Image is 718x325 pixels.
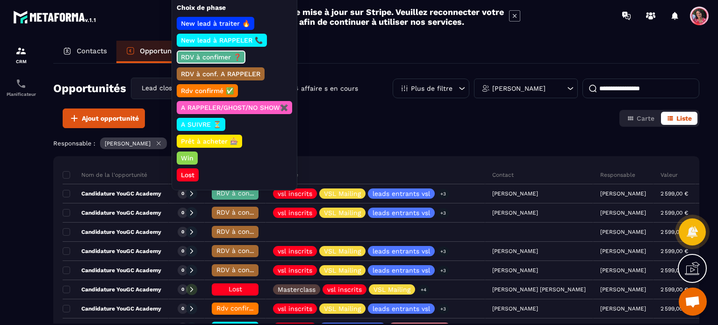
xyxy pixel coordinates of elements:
[181,209,184,216] p: 0
[661,229,688,235] p: 2 599,00 €
[181,229,184,235] p: 0
[661,248,688,254] p: 2 599,00 €
[15,78,27,89] img: scheduler
[179,120,223,129] p: A SUIVRE ⏳
[63,247,161,255] p: Candidature YouGC Academy
[278,305,312,312] p: vsl inscrits
[13,8,97,25] img: logo
[105,140,151,147] p: [PERSON_NAME]
[181,267,184,274] p: 0
[373,267,430,274] p: leads entrants vsl
[131,78,229,99] div: Search for option
[373,190,430,197] p: leads entrants vsl
[661,112,697,125] button: Liste
[373,305,430,312] p: leads entrants vsl
[661,171,678,179] p: Valeur
[181,305,184,312] p: 0
[600,209,646,216] p: [PERSON_NAME]
[411,85,452,92] p: Plus de filtre
[139,83,181,94] span: Lead closing
[437,208,449,218] p: +3
[621,112,660,125] button: Carte
[324,190,361,197] p: VSL Mailing
[179,69,262,79] p: RDV à conf. A RAPPELER
[373,248,430,254] p: leads entrants vsl
[373,209,430,216] p: leads entrants vsl
[216,189,277,197] span: RDV à confimer ❓
[661,209,688,216] p: 2 599,00 €
[661,286,688,293] p: 2 599,00 €
[179,19,251,28] p: New lead à traiter 🔥
[82,114,139,123] span: Ajout opportunité
[229,285,242,293] span: Lost
[179,36,264,45] p: New lead à RAPPELER 📞
[216,228,295,235] span: RDV à conf. A RAPPELER
[600,286,646,293] p: [PERSON_NAME]
[63,108,145,128] button: Ajout opportunité
[676,115,692,122] span: Liste
[116,41,194,63] a: Opportunités
[179,170,196,180] p: Lost
[437,246,449,256] p: +3
[216,247,295,254] span: RDV à conf. A RAPPELER
[63,190,161,197] p: Candidature YouGC Academy
[15,45,27,57] img: formation
[179,103,289,112] p: A RAPPELER/GHOST/NO SHOW✖️
[278,267,312,274] p: vsl inscrits
[2,92,40,97] p: Planificateur
[417,285,430,295] p: +4
[437,189,449,199] p: +3
[2,38,40,71] a: formationformationCRM
[492,171,514,179] p: Contact
[637,115,654,122] span: Carte
[373,286,410,293] p: VSL Mailing
[600,305,646,312] p: [PERSON_NAME]
[63,171,147,179] p: Nom de la l'opportunité
[179,137,239,146] p: Prêt à acheter 🎰
[278,190,312,197] p: vsl inscrits
[324,267,361,274] p: VSL Mailing
[140,47,184,55] p: Opportunités
[181,286,184,293] p: 0
[198,7,504,27] h2: Nous avons effectué une mise à jour sur Stripe. Veuillez reconnecter votre compte Stripe afin de ...
[63,305,161,312] p: Candidature YouGC Academy
[600,267,646,274] p: [PERSON_NAME]
[324,248,361,254] p: VSL Mailing
[661,190,688,197] p: 2 599,00 €
[2,71,40,104] a: schedulerschedulerPlanificateur
[278,248,312,254] p: vsl inscrits
[492,85,546,92] p: [PERSON_NAME]
[216,266,295,274] span: RDV à conf. A RAPPELER
[181,190,184,197] p: 0
[324,305,361,312] p: VSL Mailing
[437,304,449,314] p: +3
[216,304,269,312] span: Rdv confirmé ✅
[77,47,107,55] p: Contacts
[324,209,361,216] p: VSL Mailing
[53,140,95,147] p: Responsable :
[600,171,635,179] p: Responsable
[600,248,646,254] p: [PERSON_NAME]
[63,286,161,293] p: Candidature YouGC Academy
[63,209,161,217] p: Candidature YouGC Academy
[53,79,126,98] h2: Opportunités
[2,59,40,64] p: CRM
[216,209,295,216] span: RDV à conf. A RAPPELER
[327,286,362,293] p: vsl inscrits
[181,248,184,254] p: 0
[179,86,235,95] p: Rdv confirmé ✅
[600,229,646,235] p: [PERSON_NAME]
[437,266,449,275] p: +3
[177,3,292,12] p: Choix de phase
[600,190,646,197] p: [PERSON_NAME]
[53,41,116,63] a: Contacts
[63,267,161,274] p: Candidature YouGC Academy
[179,52,243,62] p: RDV à confimer ❓
[679,288,707,316] div: Ouvrir le chat
[278,286,316,293] p: Masterclass
[661,267,688,274] p: 2 599,00 €
[179,153,195,163] p: Win
[278,209,312,216] p: vsl inscrits
[63,228,161,236] p: Candidature YouGC Academy
[292,84,358,93] p: 14 affaire s en cours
